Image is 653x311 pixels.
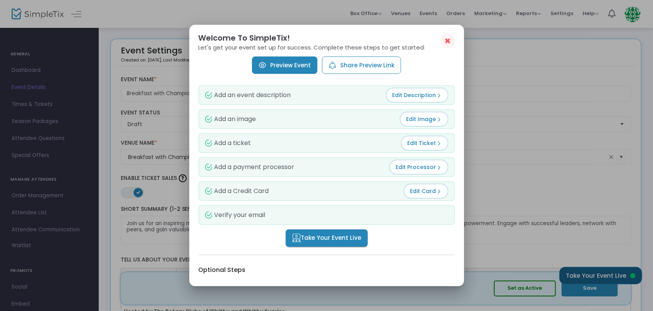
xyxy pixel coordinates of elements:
button: Edit Ticket [401,136,448,150]
span: Take Your Event Live [292,234,362,243]
span: Edit Description [392,91,442,99]
span: Edit Processor [396,163,442,171]
button: Edit Card [404,184,448,198]
button: Edit Description [386,88,448,103]
span: Edit Ticket [408,139,442,147]
span: ✖ [445,36,451,46]
button: Share Preview Link [322,56,401,74]
h3: Optional Steps [199,266,455,273]
div: Add a payment processor [205,164,295,171]
button: Edit Processor [389,160,448,174]
div: Add an event description [205,92,291,99]
button: Edit Image [400,112,448,126]
p: Let's get your event set up for success. Complete these steps to get started: [199,44,455,50]
div: Verify your email [205,212,266,219]
h2: Welcome To SimpleTix! [199,34,455,42]
span: Edit Image [406,115,442,123]
div: Add an image [205,116,256,123]
button: Take Your Event Live [286,229,368,247]
span: Edit Card [410,187,442,195]
a: Preview Event [252,56,317,74]
button: ✖ [441,34,455,48]
div: Add a Credit Card [205,188,269,195]
div: Add a ticket [205,140,251,147]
